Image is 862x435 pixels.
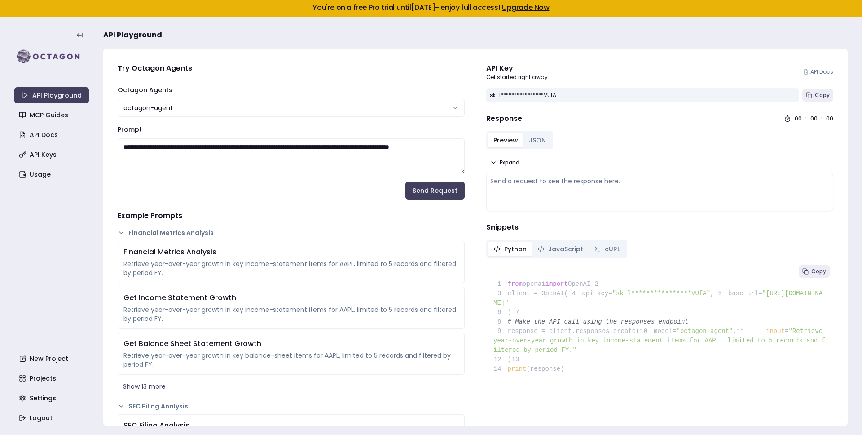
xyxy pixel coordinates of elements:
[523,133,551,147] button: JSON
[733,328,737,335] span: ,
[493,327,508,336] span: 9
[15,107,90,123] a: MCP Guides
[811,268,826,275] span: Copy
[654,328,676,335] span: model=
[493,356,511,363] span: )
[714,289,728,298] span: 5
[15,146,90,163] a: API Keys
[493,290,568,297] span: client = OpenAI(
[490,177,829,186] div: Send a request to see the response here.
[123,259,459,277] div: Retrieve year-over-year growth in key income-statement items for AAPL, limited to 5 records and f...
[799,265,830,278] button: Copy
[123,351,459,369] div: Retrieve year-over-year growth in key balance-sheet items for AAPL, limited to 5 records and filt...
[118,228,465,237] button: Financial Metrics Analysis
[123,420,459,431] div: SEC Filing Analysis
[486,156,523,169] button: Expand
[508,365,527,373] span: print
[508,280,523,288] span: from
[640,327,654,336] span: 10
[123,305,459,323] div: Retrieve year-over-year growth in key income-statement items for AAPL, limited to 5 records and f...
[710,290,714,297] span: ,
[504,244,527,253] span: Python
[486,222,833,233] h4: Snippets
[118,210,465,221] h4: Example Prompts
[493,309,511,316] span: )
[486,74,548,81] p: Get started right away
[493,317,508,327] span: 8
[590,280,605,289] span: 2
[511,308,526,317] span: 7
[486,113,522,124] h4: Response
[785,328,788,335] span: =
[14,87,89,103] a: API Playground
[123,293,459,303] div: Get Income Statement Growth
[15,370,90,386] a: Projects
[493,355,508,364] span: 12
[493,328,640,335] span: response = client.responses.create(
[118,85,172,94] label: Octagon Agents
[523,280,545,288] span: openai
[511,355,526,364] span: 13
[118,378,465,395] button: Show 13 more
[728,290,762,297] span: base_url=
[405,182,465,200] button: Send Request
[15,351,90,367] a: New Project
[802,89,833,102] button: Copy
[493,328,826,354] span: "Retrieve year-over-year growth in key income-statement items for AAPL, limited to 5 records and ...
[15,410,90,426] a: Logout
[15,166,90,182] a: Usage
[486,63,548,74] div: API Key
[123,338,459,349] div: Get Balance Sheet Statement Growth
[488,133,523,147] button: Preview
[123,247,459,257] div: Financial Metrics Analysis
[826,115,833,122] div: 00
[815,92,830,99] span: Copy
[568,280,590,288] span: OpenAI
[527,365,564,373] span: (response)
[737,327,751,336] span: 11
[545,280,568,288] span: import
[676,328,733,335] span: "octagon-agent"
[493,364,508,374] span: 14
[103,30,162,40] span: API Playground
[805,115,807,122] div: :
[118,402,465,411] button: SEC Filing Analysis
[568,289,582,298] span: 4
[508,318,689,325] span: # Make the API call using the responses endpoint
[795,115,802,122] div: 00
[548,244,583,253] span: JavaScript
[118,63,465,74] h4: Try Octagon Agents
[821,115,822,122] div: :
[605,244,620,253] span: cURL
[14,48,89,66] img: logo-rect-yK7x_WSZ.svg
[15,127,90,143] a: API Docs
[502,2,550,13] a: Upgrade Now
[500,159,519,166] span: Expand
[810,115,818,122] div: 00
[582,290,612,297] span: api_key=
[803,68,833,75] a: API Docs
[766,328,785,335] span: input
[493,280,508,289] span: 1
[493,308,508,317] span: 6
[15,390,90,406] a: Settings
[493,289,508,298] span: 3
[118,125,142,134] label: Prompt
[8,4,854,11] h5: You're on a free Pro trial until [DATE] - enjoy full access!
